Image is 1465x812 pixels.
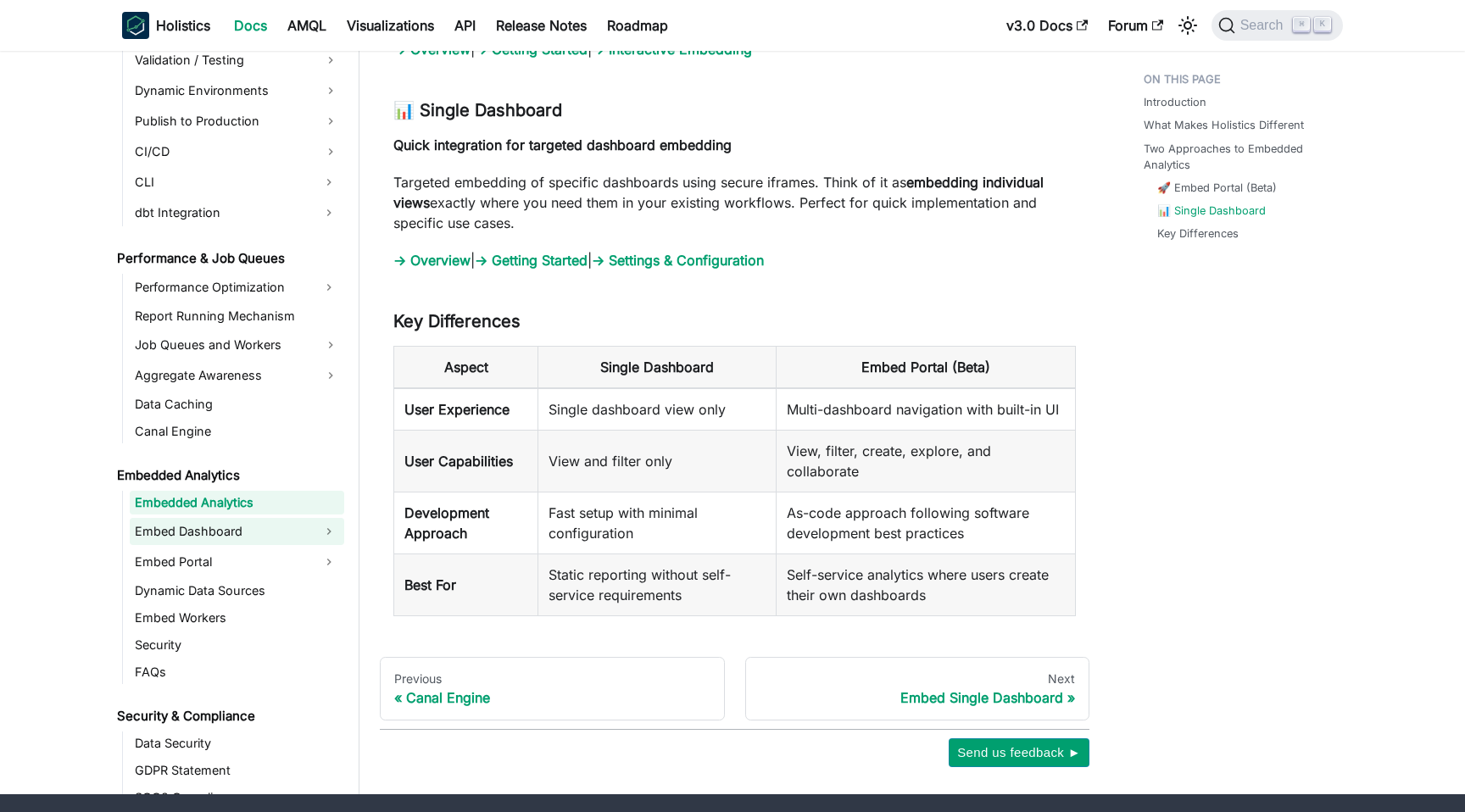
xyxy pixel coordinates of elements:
button: Switch between dark and light mode (currently light mode) [1174,12,1201,39]
a: Release Notes [486,12,597,39]
strong: Best For [404,576,456,593]
td: View, filter, create, explore, and collaborate [776,430,1075,492]
span: Send us feedback ► [957,742,1081,764]
a: Publish to Production [130,108,344,135]
a: FAQs [130,660,344,684]
a: Key Differences [1157,225,1239,242]
a: Data Security [130,731,344,755]
a: Embed Portal [130,548,314,576]
p: | | [393,250,1076,270]
a: v3.0 Docs [996,12,1098,39]
td: Fast setup with minimal configuration [538,492,777,553]
a: Embed Dashboard [130,518,314,545]
a: Canal Engine [130,420,344,443]
button: Expand sidebar category 'dbt Integration' [314,199,344,226]
td: Self-service analytics where users create their own dashboards [776,553,1075,615]
a: 📊 Single Dashboard [1157,203,1266,219]
a: Two Approaches to Embedded Analytics [1144,141,1333,173]
a: Embed Workers [130,606,344,630]
a: → Getting Started [475,252,588,269]
nav: Docs sidebar [105,33,359,794]
a: NextEmbed Single Dashboard [745,657,1090,721]
td: As-code approach following software development best practices [776,492,1075,553]
a: SOC2 Compliance [130,786,344,809]
a: API [444,12,486,39]
strong: embedding individual views [393,174,1044,211]
a: Embedded Analytics [112,464,344,487]
a: What Makes Holistics Different [1144,117,1304,133]
a: Docs [224,12,277,39]
a: dbt Integration [130,199,314,226]
p: Targeted embedding of specific dashboards using secure iframes. Think of it as exactly where you ... [393,172,1076,233]
a: Dynamic Data Sources [130,579,344,603]
a: HolisticsHolistics [122,12,210,39]
td: Single dashboard view only [538,388,777,431]
a: → Getting Started [475,41,588,58]
img: Holistics [122,12,149,39]
a: Dynamic Environments [130,77,344,104]
a: Embedded Analytics [130,491,344,514]
a: Security & Compliance [112,704,344,728]
a: Performance Optimization [130,274,314,301]
a: Aggregate Awareness [130,362,344,389]
nav: Docs pages [380,657,1089,721]
h3: Key Differences [393,311,1076,332]
a: → Overview [393,252,471,269]
a: Data Caching [130,392,344,416]
button: Expand sidebar category 'Performance Optimization' [314,274,344,301]
button: Send us feedback ► [949,738,1089,767]
a: CLI [130,169,314,196]
button: Expand sidebar category 'CLI' [314,169,344,196]
a: Introduction [1144,94,1206,110]
button: Expand sidebar category 'Embed Portal' [314,548,344,576]
a: AMQL [277,12,337,39]
h3: 📊 Single Dashboard [393,100,1076,121]
a: 🚀 Embed Portal (Beta) [1157,180,1277,196]
div: Previous [394,671,710,687]
button: Expand sidebar category 'Embed Dashboard' [314,518,344,545]
strong: Development Approach [404,504,489,542]
a: GDPR Statement [130,759,344,782]
a: Visualizations [337,12,444,39]
a: Security [130,633,344,657]
a: PreviousCanal Engine [380,657,725,721]
kbd: ⌘ [1293,17,1310,32]
td: View and filter only [538,430,777,492]
div: Next [760,671,1076,687]
a: Job Queues and Workers [130,331,344,359]
a: Forum [1098,12,1173,39]
td: Static reporting without self-service requirements [538,553,777,615]
a: → Overview [393,41,471,58]
span: Search [1235,18,1294,33]
a: Report Running Mechanism [130,304,344,328]
a: → Interactive Embedding [592,41,752,58]
td: Multi-dashboard navigation with built-in UI [776,388,1075,431]
strong: Quick integration for targeted dashboard embedding [393,136,732,153]
a: → Settings & Configuration [592,252,764,269]
kbd: K [1314,17,1331,32]
b: Holistics [156,15,210,36]
div: Embed Single Dashboard [760,689,1076,706]
strong: User Capabilities [404,453,513,470]
a: CI/CD [130,138,344,165]
strong: Embed Portal (Beta) [861,359,990,375]
div: Canal Engine [394,689,710,706]
a: Roadmap [597,12,678,39]
a: Performance & Job Queues [112,247,344,270]
button: Search (Command+K) [1212,10,1343,41]
strong: Aspect [444,359,488,375]
strong: User Experience [404,401,510,418]
a: Validation / Testing [130,47,344,74]
strong: Single Dashboard [600,359,714,375]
